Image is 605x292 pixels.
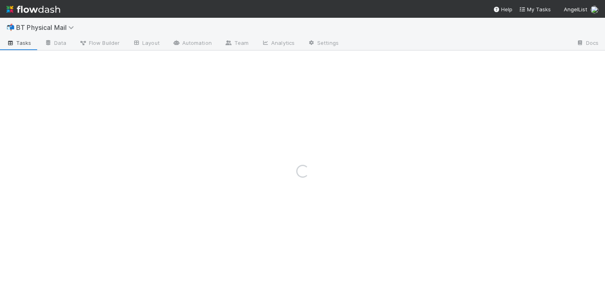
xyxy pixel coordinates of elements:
[73,37,126,50] a: Flow Builder
[166,37,218,50] a: Automation
[301,37,345,50] a: Settings
[6,24,15,31] span: 📬
[519,6,551,13] span: My Tasks
[79,39,120,47] span: Flow Builder
[493,5,512,13] div: Help
[16,23,78,32] span: BT Physical Mail
[126,37,166,50] a: Layout
[6,2,60,16] img: logo-inverted-e16ddd16eac7371096b0.svg
[590,6,599,14] img: avatar_e7d5656d-bda2-4d83-89d6-b6f9721f96bd.png
[570,37,605,50] a: Docs
[255,37,301,50] a: Analytics
[38,37,73,50] a: Data
[6,39,32,47] span: Tasks
[519,5,551,13] a: My Tasks
[218,37,255,50] a: Team
[564,6,587,13] span: AngelList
